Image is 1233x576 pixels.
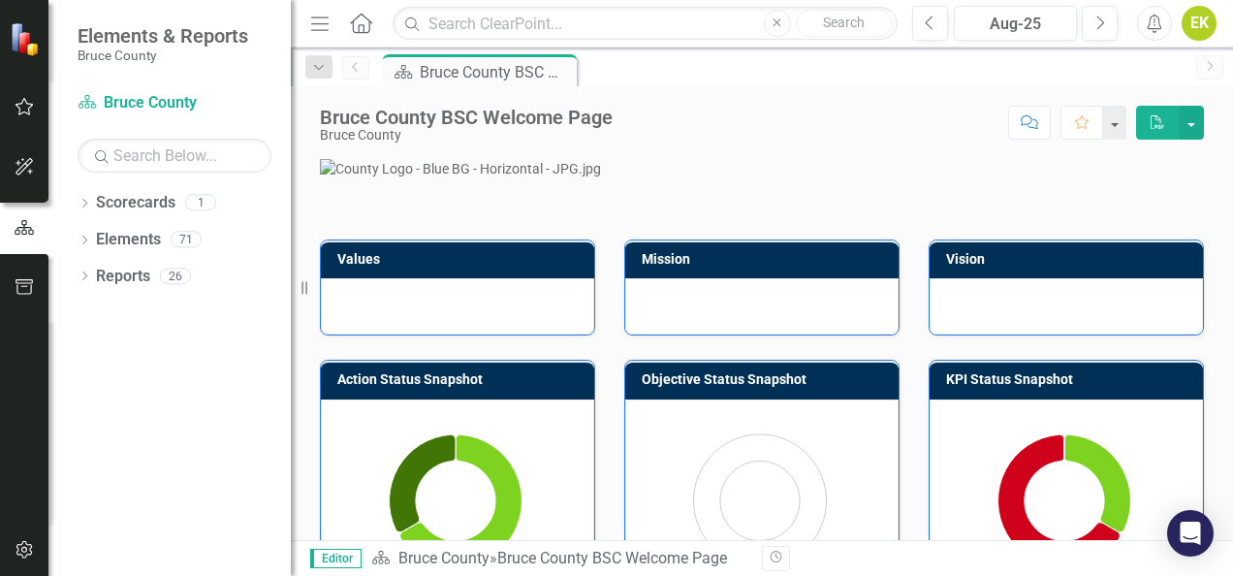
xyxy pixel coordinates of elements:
[78,48,248,63] small: Bruce County
[1182,6,1217,41] button: EK
[961,13,1070,36] div: Aug-25
[398,521,422,534] path: Not Started , 0.
[78,92,271,114] a: Bruce County
[946,252,1193,267] h3: Vision
[171,232,202,248] div: 71
[371,548,747,570] div: »
[1167,510,1214,557] div: Open Intercom Messenger
[796,10,893,37] button: Search
[310,549,362,568] span: Editor
[96,192,175,214] a: Scorecards
[320,107,613,128] div: Bruce County BSC Welcome Page
[320,128,613,143] div: Bruce County
[420,60,572,84] div: Bruce County BSC Welcome Page
[497,549,727,567] div: Bruce County BSC Welcome Page
[393,7,898,41] input: Search ClearPoint...
[78,139,271,173] input: Search Below...
[642,372,889,387] h3: Objective Status Snapshot
[398,549,490,567] a: Bruce County
[954,6,1077,41] button: Aug-25
[96,229,161,251] a: Elements
[337,252,585,267] h3: Values
[823,15,865,30] span: Search
[78,24,248,48] span: Elements & Reports
[10,21,44,55] img: ClearPoint Strategy
[400,434,522,567] path: On Track, 2.
[96,266,150,288] a: Reports
[997,434,1120,567] path: Off Track, 2.
[320,159,1204,178] img: County Logo - Blue BG - Horizontal - JPG.jpg
[946,372,1193,387] h3: KPI Status Snapshot
[642,252,889,267] h3: Mission
[337,372,585,387] h3: Action Status Snapshot
[185,195,216,211] div: 1
[160,268,191,284] div: 26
